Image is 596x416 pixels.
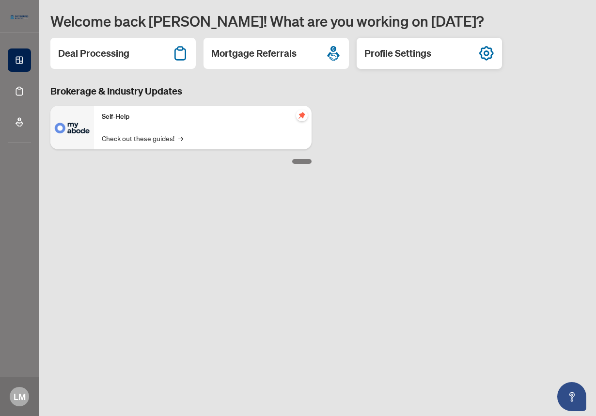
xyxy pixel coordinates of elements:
a: Check out these guides!→ [102,133,183,144]
p: Self-Help [102,112,304,122]
h2: Mortgage Referrals [211,47,297,60]
h2: Profile Settings [364,47,431,60]
button: Open asap [557,382,586,411]
span: LM [14,390,26,403]
h3: Brokerage & Industry Updates [50,84,312,98]
img: Self-Help [50,106,94,149]
h2: Deal Processing [58,47,129,60]
h1: Welcome back [PERSON_NAME]! What are you working on [DATE]? [50,12,584,30]
img: logo [8,12,31,22]
span: pushpin [296,110,308,121]
span: → [178,133,183,144]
